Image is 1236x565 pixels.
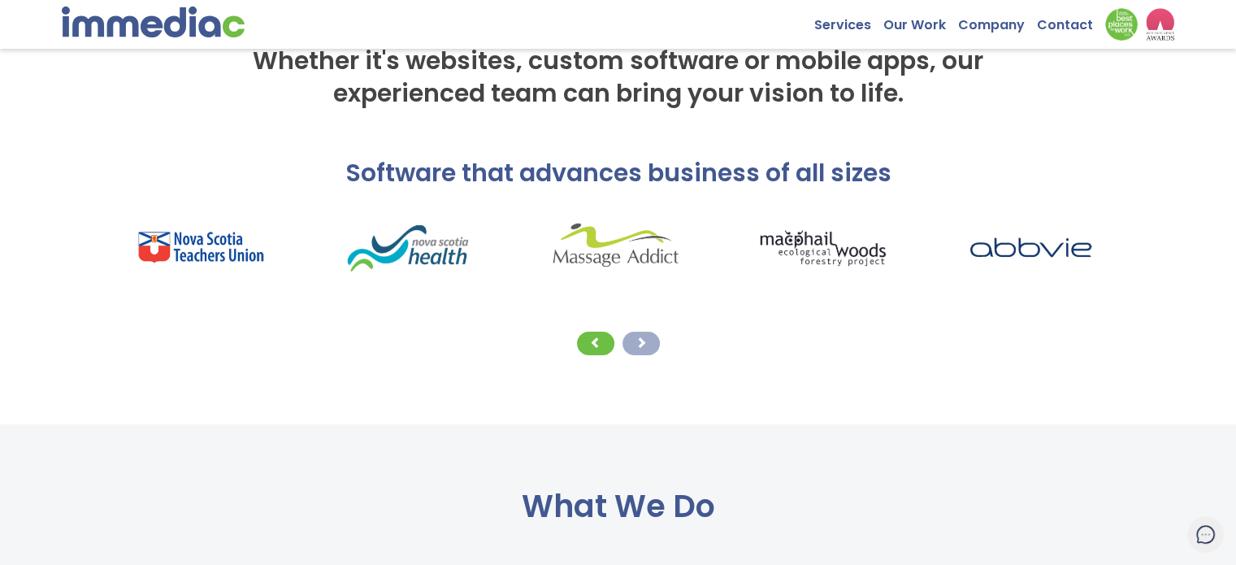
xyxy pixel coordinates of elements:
[305,206,512,289] img: nsHealthLogo.png
[253,43,983,111] span: Whether it's websites, custom software or mobile apps, our experienced team can bring your vision...
[1105,8,1138,41] img: Down
[927,228,1134,267] img: abbvieLogo.png
[719,206,926,289] img: macphailLogo.png
[814,8,883,33] a: Services
[62,7,245,37] img: immediac
[1146,8,1174,41] img: logo2_wea_nobg.webp
[883,8,958,33] a: Our Work
[1037,8,1105,33] a: Contact
[98,206,305,289] img: nstuLogo.png
[958,8,1037,33] a: Company
[345,155,891,190] span: Software that advances business of all sizes
[512,206,719,289] img: massageAddictLogo.png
